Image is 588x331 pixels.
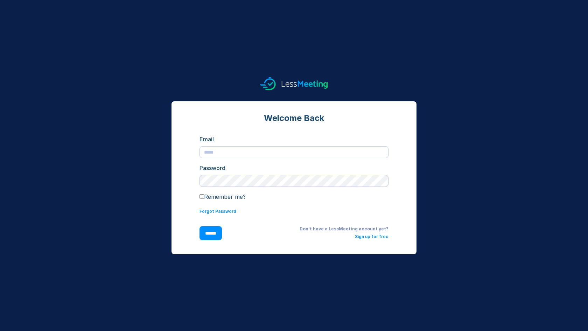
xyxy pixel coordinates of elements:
div: Email [199,135,388,143]
label: Remember me? [199,193,246,200]
a: Forgot Password [199,209,236,214]
div: Welcome Back [199,113,388,124]
img: logo.svg [260,77,328,90]
a: Sign up for free [355,234,388,239]
div: Password [199,164,388,172]
div: Don't have a LessMeeting account yet? [233,226,388,232]
input: Remember me? [199,194,204,199]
